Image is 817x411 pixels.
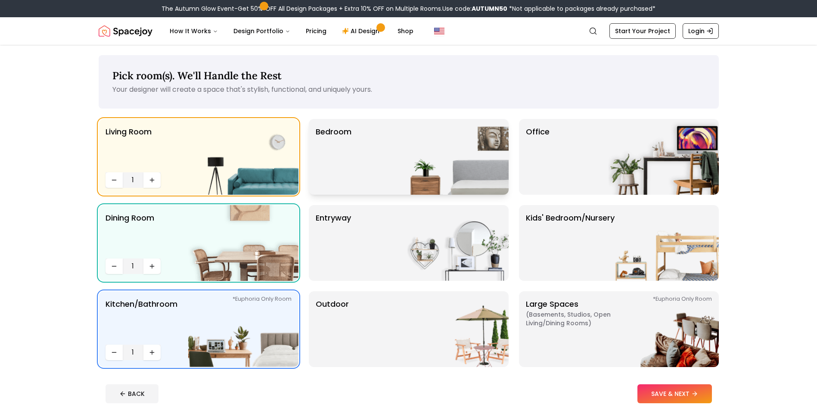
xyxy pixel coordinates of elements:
[391,22,420,40] a: Shop
[299,22,333,40] a: Pricing
[163,22,225,40] button: How It Works
[106,172,123,188] button: Decrease quantity
[106,345,123,360] button: Decrease quantity
[434,26,444,36] img: United States
[188,205,298,281] img: Dining Room
[126,347,140,358] span: 1
[162,4,655,13] div: The Autumn Glow Event-Get 50% OFF All Design Packages + Extra 10% OFF on Multiple Rooms.
[126,261,140,271] span: 1
[188,119,298,195] img: Living Room
[106,126,152,169] p: Living Room
[188,291,298,367] img: Kitchen/Bathroom *Euphoria Only
[143,345,161,360] button: Increase quantity
[316,212,351,274] p: entryway
[112,69,282,82] span: Pick room(s). We'll Handle the Rest
[143,258,161,274] button: Increase quantity
[99,22,152,40] a: Spacejoy
[99,22,152,40] img: Spacejoy Logo
[106,384,158,403] button: BACK
[106,298,177,341] p: Kitchen/Bathroom
[526,126,550,188] p: Office
[609,291,719,367] img: Large Spaces *Euphoria Only
[398,291,509,367] img: Outdoor
[316,126,351,188] p: Bedroom
[163,22,420,40] nav: Main
[143,172,161,188] button: Increase quantity
[442,4,507,13] span: Use code:
[609,119,719,195] img: Office
[106,212,154,255] p: Dining Room
[106,258,123,274] button: Decrease quantity
[99,17,719,45] nav: Global
[472,4,507,13] b: AUTUMN50
[398,119,509,195] img: Bedroom
[609,205,719,281] img: Kids' Bedroom/Nursery
[526,212,615,274] p: Kids' Bedroom/Nursery
[526,310,634,327] span: ( Basements, Studios, Open living/dining rooms )
[126,175,140,185] span: 1
[609,23,676,39] a: Start Your Project
[227,22,297,40] button: Design Portfolio
[683,23,719,39] a: Login
[112,84,705,95] p: Your designer will create a space that's stylish, functional, and uniquely yours.
[526,298,634,360] p: Large Spaces
[507,4,655,13] span: *Not applicable to packages already purchased*
[335,22,389,40] a: AI Design
[316,298,349,360] p: Outdoor
[398,205,509,281] img: entryway
[637,384,712,403] button: SAVE & NEXT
